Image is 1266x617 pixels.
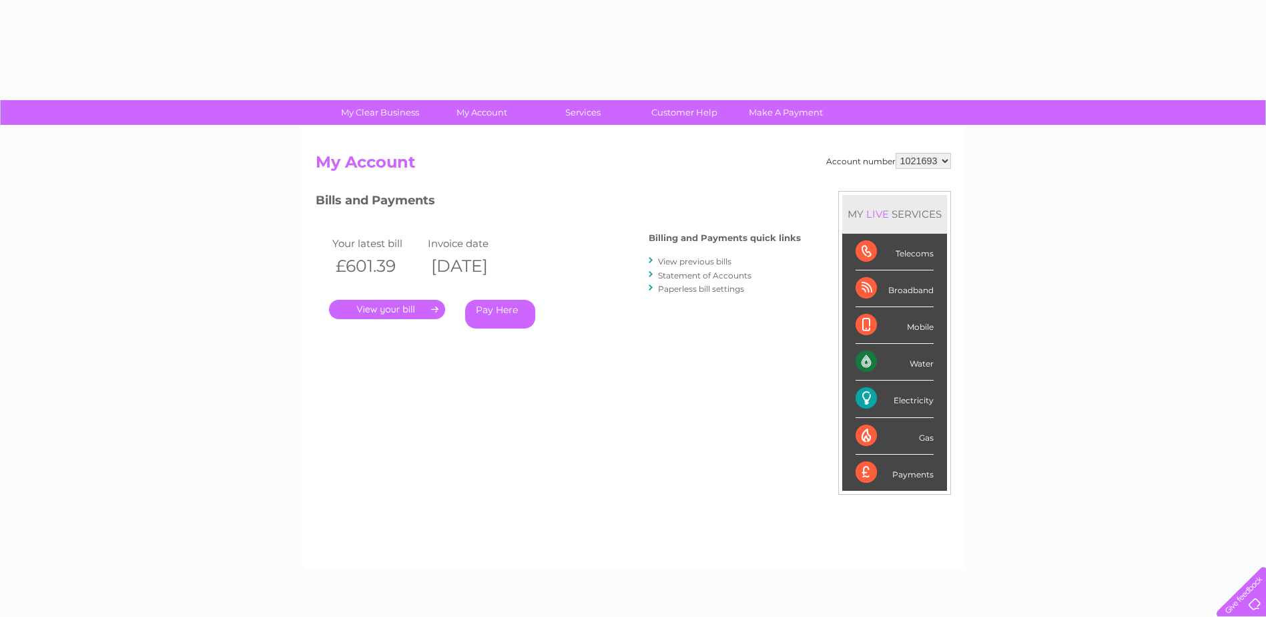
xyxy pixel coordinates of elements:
[329,234,425,252] td: Your latest bill
[856,418,934,455] div: Gas
[658,284,744,294] a: Paperless bill settings
[325,100,435,125] a: My Clear Business
[629,100,739,125] a: Customer Help
[316,153,951,178] h2: My Account
[826,153,951,169] div: Account number
[424,252,521,280] th: [DATE]
[649,233,801,243] h4: Billing and Payments quick links
[316,191,801,214] h3: Bills and Payments
[528,100,638,125] a: Services
[658,256,731,266] a: View previous bills
[426,100,537,125] a: My Account
[856,270,934,307] div: Broadband
[864,208,892,220] div: LIVE
[856,234,934,270] div: Telecoms
[424,234,521,252] td: Invoice date
[329,300,445,319] a: .
[856,381,934,417] div: Electricity
[658,270,751,280] a: Statement of Accounts
[856,307,934,344] div: Mobile
[842,195,947,233] div: MY SERVICES
[465,300,535,329] a: Pay Here
[731,100,841,125] a: Make A Payment
[329,252,425,280] th: £601.39
[856,344,934,381] div: Water
[856,455,934,491] div: Payments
